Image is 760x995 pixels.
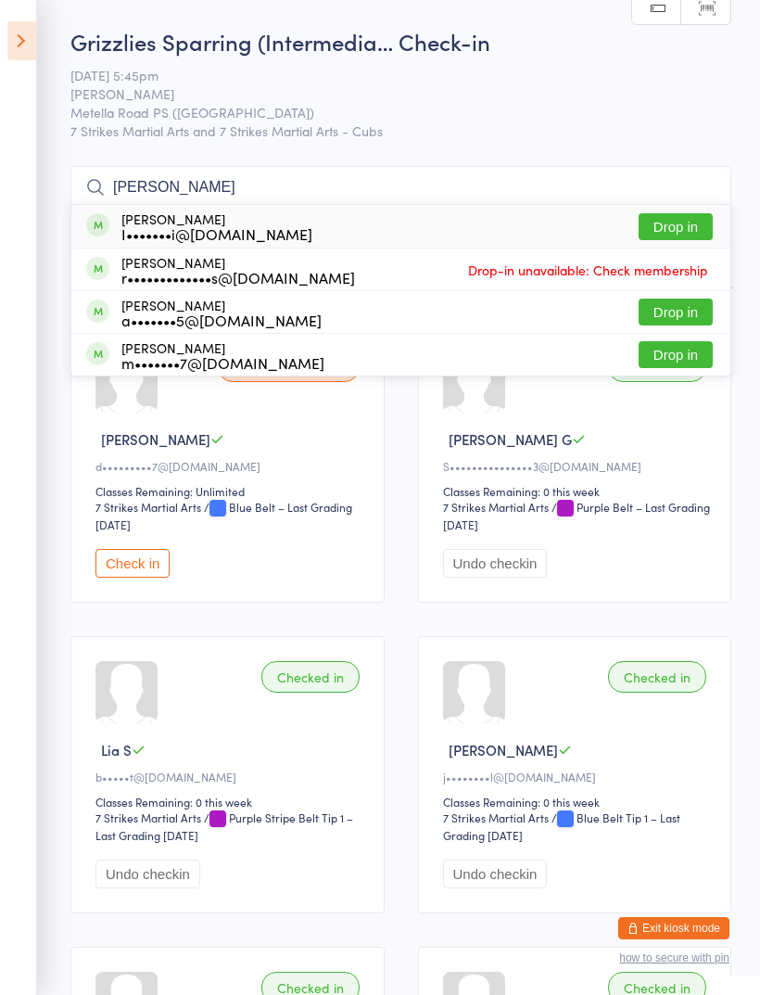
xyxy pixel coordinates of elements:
div: d•••••••••7@[DOMAIN_NAME] [95,458,365,474]
h2: Grizzlies Sparring (Intermedia… Check-in [70,26,731,57]
button: Undo checkin [443,860,548,888]
div: Classes Remaining: Unlimited [95,483,365,499]
div: 7 Strikes Martial Arts [443,810,549,825]
div: S•••••••••••••••3@[DOMAIN_NAME] [443,458,713,474]
button: Exit kiosk mode [618,917,729,939]
input: Search [70,166,731,209]
div: Checked in [608,661,706,693]
div: 7 Strikes Martial Arts [95,499,201,515]
div: [PERSON_NAME] [121,298,322,327]
span: [PERSON_NAME] G [449,429,572,449]
div: 7 Strikes Martial Arts [443,499,549,515]
span: [PERSON_NAME] [70,84,703,103]
div: a•••••••5@[DOMAIN_NAME] [121,313,322,327]
div: Checked in [261,661,360,693]
span: Metella Road PS ([GEOGRAPHIC_DATA]) [70,103,703,121]
span: 7 Strikes Martial Arts and 7 Strikes Martial Arts - Cubs [70,121,731,140]
div: m•••••••7@[DOMAIN_NAME] [121,355,324,370]
span: [DATE] 5:45pm [70,66,703,84]
button: how to secure with pin [619,951,729,964]
button: Undo checkin [443,549,548,578]
div: j••••••••l@[DOMAIN_NAME] [443,769,713,785]
span: [PERSON_NAME] [101,429,210,449]
div: [PERSON_NAME] [121,211,312,241]
button: Check in [95,549,170,578]
span: [PERSON_NAME] [449,740,558,759]
div: Classes Remaining: 0 this week [443,794,713,810]
div: [PERSON_NAME] [121,255,355,285]
button: Drop in [639,341,713,368]
button: Undo checkin [95,860,200,888]
div: b•••••t@[DOMAIN_NAME] [95,769,365,785]
div: Classes Remaining: 0 this week [95,794,365,810]
div: I•••••••i@[DOMAIN_NAME] [121,226,312,241]
span: Lia S [101,740,132,759]
div: Classes Remaining: 0 this week [443,483,713,499]
button: Drop in [639,299,713,325]
div: r•••••••••••••s@[DOMAIN_NAME] [121,270,355,285]
div: [PERSON_NAME] [121,340,324,370]
div: 7 Strikes Martial Arts [95,810,201,825]
button: Drop in [639,213,713,240]
span: Drop-in unavailable: Check membership [463,256,713,284]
